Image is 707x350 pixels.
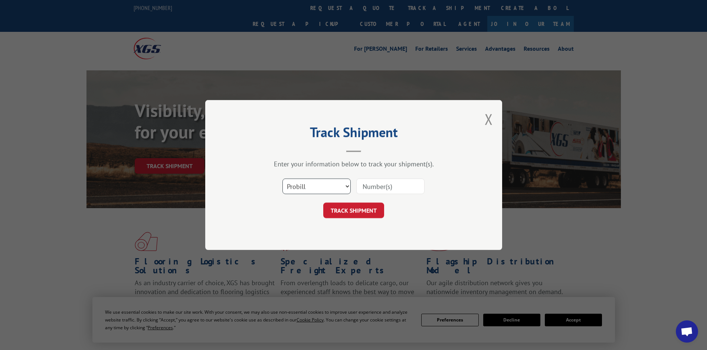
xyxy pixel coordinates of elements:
button: TRACK SHIPMENT [323,203,384,218]
div: Open chat [676,320,698,343]
input: Number(s) [356,179,425,194]
div: Enter your information below to track your shipment(s). [242,160,465,168]
h2: Track Shipment [242,127,465,141]
button: Close modal [485,109,493,129]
